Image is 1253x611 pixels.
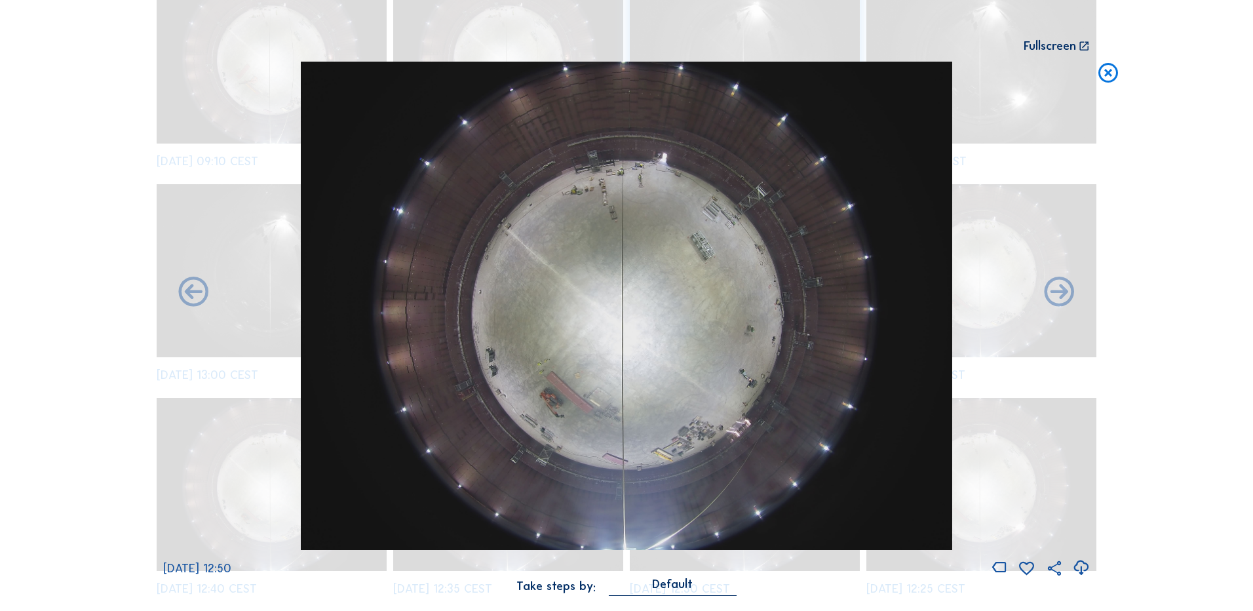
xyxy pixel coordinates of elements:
[1024,40,1076,52] div: Fullscreen
[1041,275,1077,311] i: Back
[652,578,693,590] div: Default
[609,578,737,596] div: Default
[163,561,231,576] span: [DATE] 12:50
[176,275,212,311] i: Forward
[516,580,596,592] div: Take steps by:
[301,62,952,551] img: Image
